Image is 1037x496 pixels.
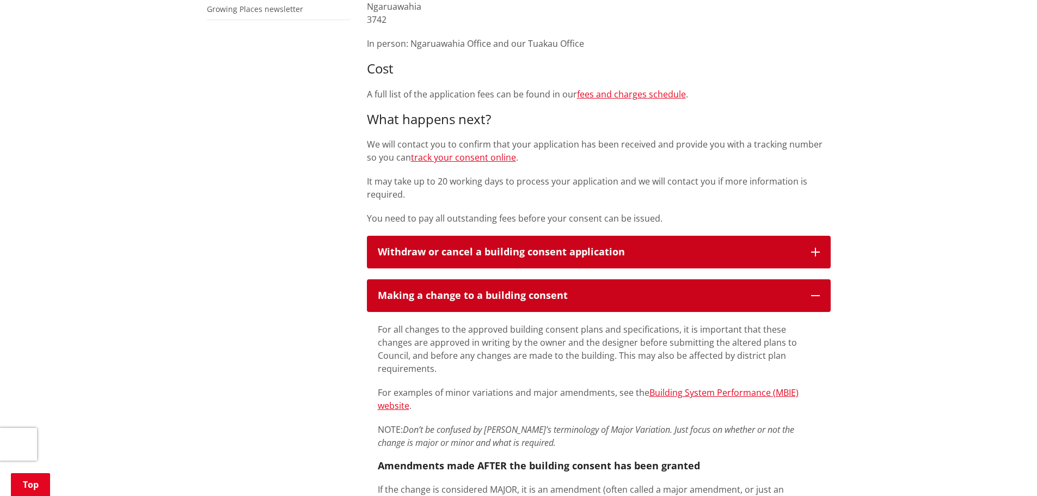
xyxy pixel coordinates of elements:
[411,151,516,163] a: track your consent online
[378,424,794,449] em: Don’t be confused by [PERSON_NAME]’s terminology of Major Variation. Just focus on whether or not...
[367,88,831,101] p: A full list of the application fees can be found in our .
[378,323,820,375] p: For all changes to the approved building consent plans and specifications, it is important that t...
[367,138,831,164] p: We will contact you to confirm that your application has been received and provide you with a tra...
[367,279,831,312] button: Making a change to a building consent
[367,112,831,127] h3: What happens next?
[378,423,820,449] p: NOTE:
[378,386,820,412] p: For examples of minor variations and major amendments, see the .
[11,473,50,496] a: Top
[367,37,831,50] p: In person: Ngaruawahia Office and our Tuakau Office
[367,175,831,201] p: It may take up to 20 working days to process your application and we will contact you if more inf...
[367,61,831,77] h3: Cost
[378,247,800,258] div: Withdraw or cancel a building consent application
[378,459,700,472] strong: Amendments made AFTER the building consent has been granted
[367,236,831,268] button: Withdraw or cancel a building consent application
[378,290,800,301] div: Making a change to a building consent
[577,88,686,100] a: fees and charges schedule
[207,4,303,14] a: Growing Places newsletter
[987,450,1026,489] iframe: Messenger Launcher
[378,387,799,412] a: Building System Performance (MBIE) website
[367,212,831,225] p: You need to pay all outstanding fees before your consent can be issued.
